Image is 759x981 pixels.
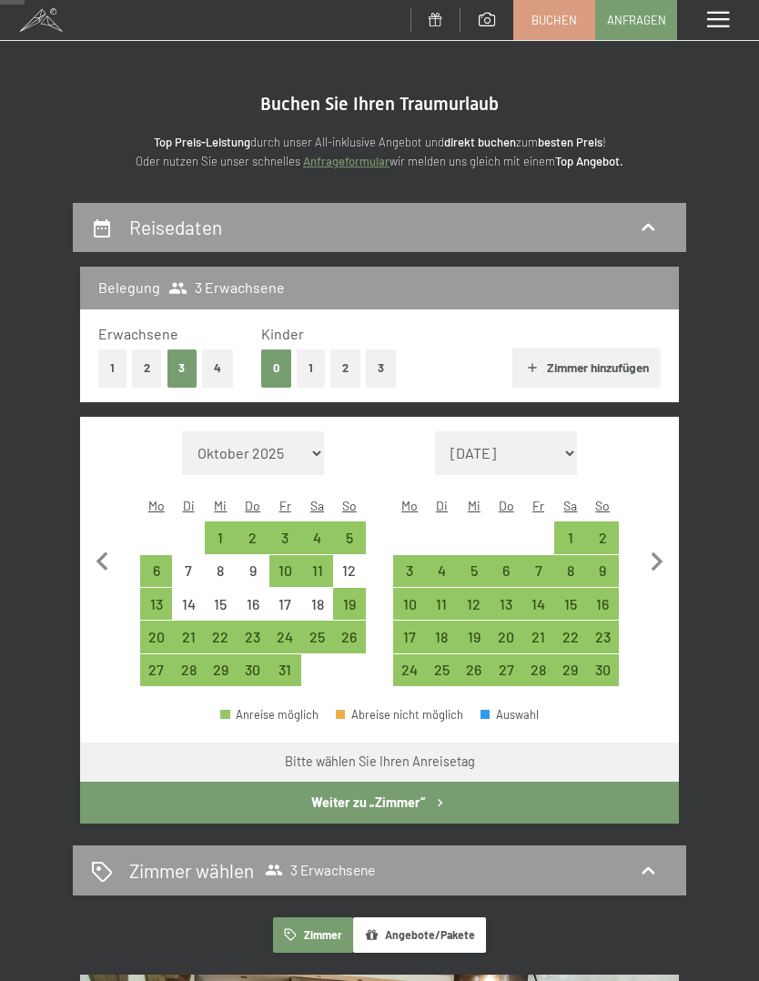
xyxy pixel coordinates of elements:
div: 9 [589,563,617,592]
div: Anreise möglich [237,654,268,686]
div: Bitte wählen Sie Ihren Anreisetag [285,753,475,771]
div: 12 [335,563,363,592]
div: Anreise möglich [269,521,301,553]
span: Anfragen [607,12,666,28]
div: 10 [395,597,423,625]
abbr: Sonntag [595,498,610,513]
div: Abreise nicht möglich [336,709,463,721]
div: Anreise möglich [205,521,237,553]
div: Anreise möglich [426,555,458,587]
div: 29 [207,662,235,691]
div: Tue Nov 04 2025 [426,555,458,587]
div: 17 [395,630,423,658]
div: Tue Nov 18 2025 [426,621,458,652]
button: 0 [261,349,291,387]
div: Mon Oct 13 2025 [140,588,172,620]
div: Thu Nov 20 2025 [490,621,521,652]
div: Fri Oct 10 2025 [269,555,301,587]
div: Anreise möglich [301,621,333,652]
span: Buchen Sie Ihren Traumurlaub [260,93,499,115]
div: Fri Nov 14 2025 [522,588,554,620]
div: 6 [142,563,170,592]
div: Anreise möglich [205,621,237,652]
div: Anreise möglich [490,555,521,587]
div: Anreise möglich [554,588,586,620]
div: Anreise nicht möglich [269,588,301,620]
div: Thu Oct 30 2025 [237,654,268,686]
button: Zimmer hinzufügen [512,348,661,388]
div: 31 [271,662,299,691]
div: 24 [395,662,423,691]
div: Mon Nov 10 2025 [393,588,425,620]
h3: Belegung [98,278,160,298]
div: Sat Nov 08 2025 [554,555,586,587]
div: 13 [491,597,520,625]
div: Tue Oct 07 2025 [172,555,204,587]
div: Anreise möglich [393,588,425,620]
div: Anreise möglich [269,621,301,652]
div: 19 [460,630,488,658]
abbr: Samstag [563,498,577,513]
div: Anreise möglich [490,621,521,652]
div: Anreise möglich [393,654,425,686]
a: Anfrageformular [303,154,390,168]
div: Sun Oct 12 2025 [333,555,365,587]
div: Thu Oct 23 2025 [237,621,268,652]
span: Erwachsene [98,325,178,342]
div: Anreise möglich [393,555,425,587]
div: Anreise möglich [140,588,172,620]
div: Anreise nicht möglich [333,555,365,587]
div: 5 [460,563,488,592]
div: Anreise nicht möglich [237,555,268,587]
div: 21 [174,630,202,658]
div: Anreise möglich [458,588,490,620]
div: 8 [207,563,235,592]
div: Anreise möglich [490,654,521,686]
div: Anreise möglich [490,588,521,620]
div: Mon Nov 03 2025 [393,555,425,587]
div: 2 [238,531,267,559]
div: Wed Oct 01 2025 [205,521,237,553]
button: Nächster Monat [638,431,676,687]
span: 3 Erwachsene [265,861,375,879]
div: Anreise möglich [269,555,301,587]
div: Anreise möglich [333,621,365,652]
div: Anreise nicht möglich [205,555,237,587]
div: Anreise nicht möglich [205,588,237,620]
div: 2 [589,531,617,559]
div: 19 [335,597,363,625]
div: Mon Oct 20 2025 [140,621,172,652]
div: Anreise möglich [140,654,172,686]
div: Thu Oct 02 2025 [237,521,268,553]
div: Mon Nov 17 2025 [393,621,425,652]
abbr: Freitag [532,498,544,513]
abbr: Dienstag [436,498,448,513]
button: Vorheriger Monat [84,431,122,687]
div: Anreise möglich [554,555,586,587]
div: Anreise möglich [522,555,554,587]
div: Sat Nov 15 2025 [554,588,586,620]
div: Anreise möglich [172,654,204,686]
button: 1 [297,349,325,387]
div: 16 [238,597,267,625]
div: 15 [556,597,584,625]
div: Fri Nov 28 2025 [522,654,554,686]
div: 13 [142,597,170,625]
div: Wed Nov 05 2025 [458,555,490,587]
div: Sun Oct 05 2025 [333,521,365,553]
div: Anreise nicht möglich [237,588,268,620]
button: 3 [167,349,197,387]
button: 1 [98,349,126,387]
div: Sun Oct 19 2025 [333,588,365,620]
div: Anreise möglich [587,588,619,620]
div: 8 [556,563,584,592]
div: Mon Oct 06 2025 [140,555,172,587]
div: Sat Nov 29 2025 [554,654,586,686]
h2: Zimmer wählen [129,857,254,884]
strong: Top Preis-Leistung [154,135,250,149]
span: Kinder [261,325,304,342]
div: Thu Nov 27 2025 [490,654,521,686]
div: Anreise möglich [140,555,172,587]
div: Sun Nov 30 2025 [587,654,619,686]
div: 26 [335,630,363,658]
